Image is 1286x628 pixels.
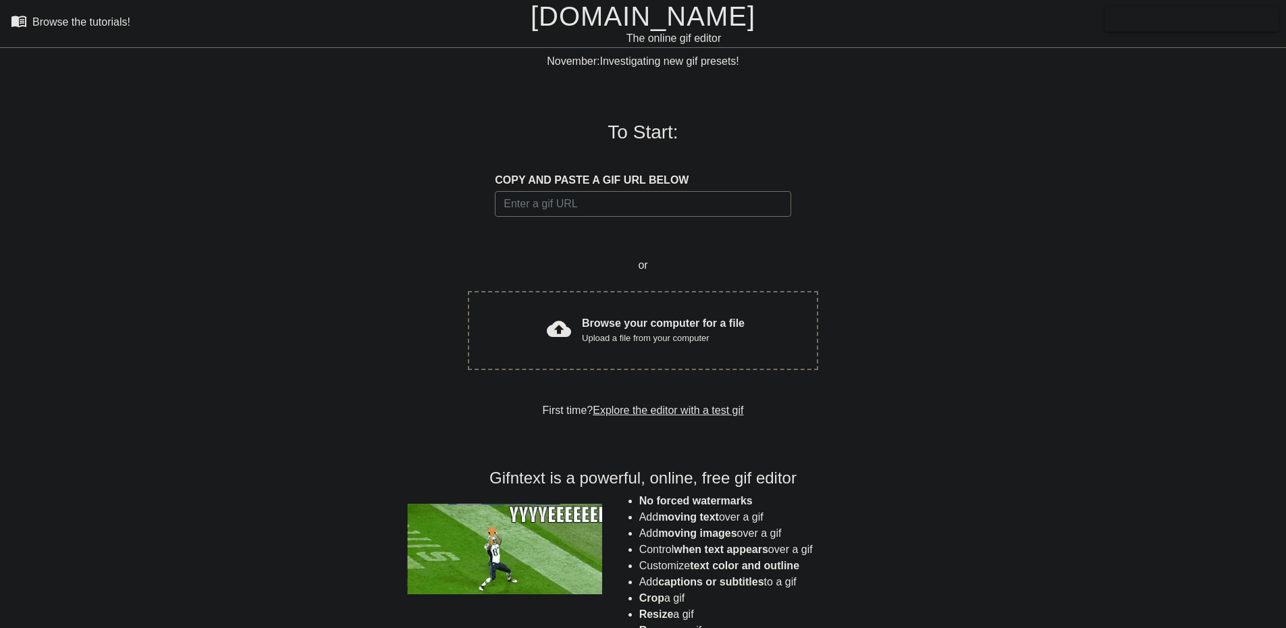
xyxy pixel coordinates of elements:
[639,495,753,506] span: No forced watermarks
[658,576,763,587] span: captions or subtitles
[639,574,880,590] li: Add to a gif
[690,560,799,571] span: text color and outline
[407,504,610,594] img: football_small.gif
[547,55,599,67] span: November:
[495,172,791,188] div: COPY AND PASTE A GIF URL BELOW
[442,257,845,273] div: or
[639,525,880,542] li: Add over a gif
[495,191,791,217] input: Username
[1116,11,1268,28] span: Send Feedback/Suggestion
[674,544,768,555] span: when text appears
[582,332,745,345] div: Upload a file from your computer
[11,13,130,34] a: Browse the tutorials!
[425,121,862,144] h3: To Start:
[639,590,880,606] li: a gif
[639,542,880,558] li: Control over a gif
[658,527,736,539] span: moving images
[435,30,912,47] div: The online gif editor
[593,404,743,416] a: Explore the editor with a test gif
[407,469,880,488] h4: Gifntext is a powerful, online, free gif editor
[407,53,880,70] div: Investigating new gif presets!
[547,317,571,341] span: cloud_upload
[32,16,130,28] div: Browse the tutorials!
[639,558,880,574] li: Customize
[425,402,862,419] div: First time?
[582,315,745,345] div: Browse your computer for a file
[639,608,674,620] span: Resize
[658,511,719,523] span: moving text
[11,13,27,29] span: menu_book
[639,592,664,604] span: Crop
[639,509,880,525] li: Add over a gif
[639,606,880,623] li: a gif
[531,1,755,31] a: [DOMAIN_NAME]
[1105,7,1279,32] button: Send Feedback/Suggestion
